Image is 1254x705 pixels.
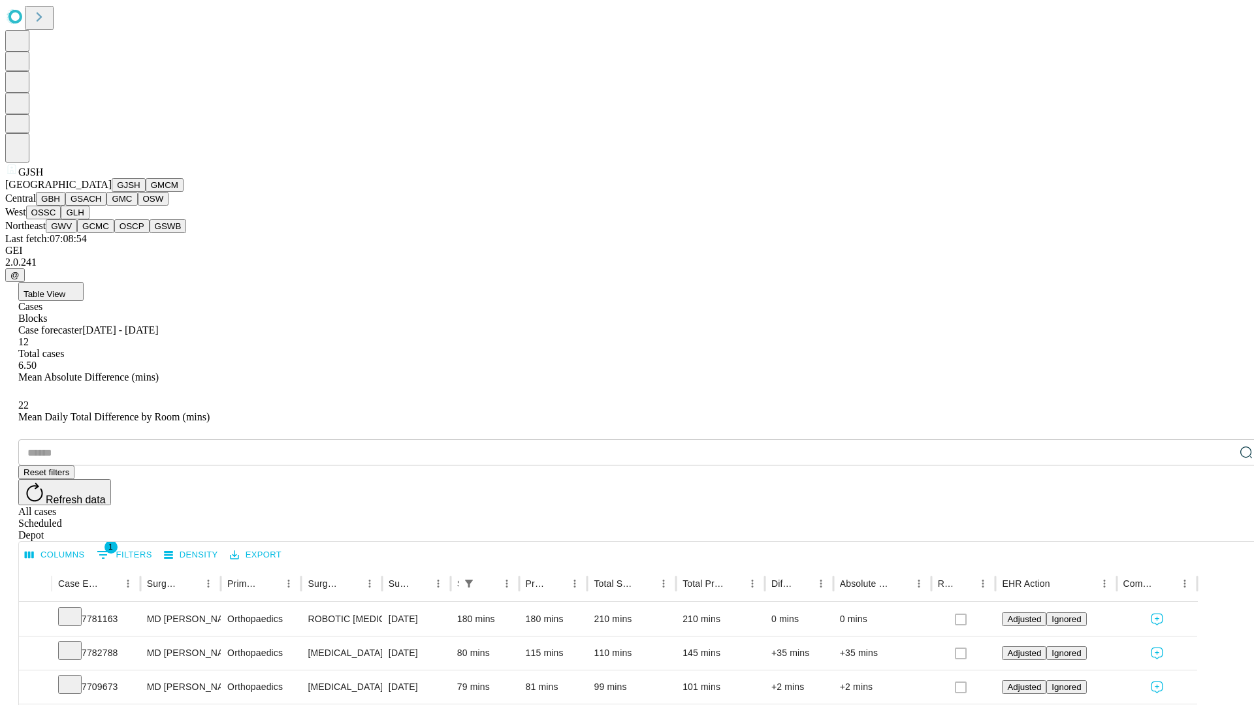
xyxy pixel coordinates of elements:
[1007,648,1041,658] span: Adjusted
[25,642,45,665] button: Expand
[1176,574,1194,593] button: Menu
[58,636,134,670] div: 7782788
[5,206,26,217] span: West
[147,670,214,704] div: MD [PERSON_NAME] [PERSON_NAME] Md
[146,178,184,192] button: GMCM
[840,636,925,670] div: +35 mins
[1002,612,1046,626] button: Adjusted
[342,574,361,593] button: Sort
[36,192,65,206] button: GBH
[114,219,150,233] button: OSCP
[112,178,146,192] button: GJSH
[261,574,280,593] button: Sort
[147,636,214,670] div: MD [PERSON_NAME] [PERSON_NAME] Md
[1157,574,1176,593] button: Sort
[25,676,45,699] button: Expand
[26,206,61,219] button: OSSC
[1002,646,1046,660] button: Adjusted
[1007,614,1041,624] span: Adjusted
[5,193,36,204] span: Central
[65,192,106,206] button: GSACH
[910,574,928,593] button: Menu
[840,578,890,589] div: Absolute Difference
[389,603,444,636] div: [DATE]
[227,670,295,704] div: Orthopaedics
[1002,680,1046,694] button: Adjusted
[460,574,478,593] button: Show filters
[119,574,137,593] button: Menu
[308,636,375,670] div: [MEDICAL_DATA] [MEDICAL_DATA]
[18,360,37,371] span: 6.50
[58,670,134,704] div: 7709673
[1123,578,1156,589] div: Comments
[101,574,119,593] button: Sort
[104,540,118,554] span: 1
[46,219,77,233] button: GWV
[654,574,673,593] button: Menu
[771,670,827,704] div: +2 mins
[58,578,99,589] div: Case Epic Id
[457,670,513,704] div: 79 mins
[138,192,169,206] button: OSW
[18,465,74,479] button: Reset filters
[429,574,447,593] button: Menu
[24,289,65,299] span: Table View
[308,578,340,589] div: Surgery Name
[280,574,298,593] button: Menu
[498,574,516,593] button: Menu
[1052,574,1070,593] button: Sort
[18,479,111,505] button: Refresh data
[1046,646,1086,660] button: Ignored
[725,574,743,593] button: Sort
[479,574,498,593] button: Sort
[1046,680,1086,694] button: Ignored
[594,670,669,704] div: 99 mins
[18,282,84,301] button: Table View
[227,603,295,636] div: Orthopaedics
[361,574,379,593] button: Menu
[526,670,581,704] div: 81 mins
[161,545,221,565] button: Density
[526,578,547,589] div: Predicted In Room Duration
[147,603,214,636] div: MD [PERSON_NAME] [PERSON_NAME] Md
[840,603,925,636] div: 0 mins
[566,574,584,593] button: Menu
[82,324,158,336] span: [DATE] - [DATE]
[1007,682,1041,692] span: Adjusted
[1052,648,1081,658] span: Ignored
[24,467,69,477] span: Reset filters
[18,324,82,336] span: Case forecaster
[892,574,910,593] button: Sort
[227,545,285,565] button: Export
[308,603,375,636] div: ROBOTIC [MEDICAL_DATA] KNEE TOTAL
[5,257,1249,268] div: 2.0.241
[227,578,260,589] div: Primary Service
[389,578,410,589] div: Surgery Date
[683,603,758,636] div: 210 mins
[308,670,375,704] div: [MEDICAL_DATA] WITH [MEDICAL_DATA] REPAIR
[1095,574,1114,593] button: Menu
[594,636,669,670] div: 110 mins
[411,574,429,593] button: Sort
[1052,614,1081,624] span: Ignored
[636,574,654,593] button: Sort
[58,603,134,636] div: 7781163
[5,179,112,190] span: [GEOGRAPHIC_DATA]
[227,636,295,670] div: Orthopaedics
[771,578,792,589] div: Difference
[1046,612,1086,626] button: Ignored
[594,578,635,589] div: Total Scheduled Duration
[10,270,20,280] span: @
[5,233,87,244] span: Last fetch: 07:08:54
[18,371,159,383] span: Mean Absolute Difference (mins)
[61,206,89,219] button: GLH
[794,574,812,593] button: Sort
[147,578,180,589] div: Surgeon Name
[683,578,724,589] div: Total Predicted Duration
[199,574,217,593] button: Menu
[106,192,137,206] button: GMC
[526,636,581,670] div: 115 mins
[18,166,43,178] span: GJSH
[22,545,88,565] button: Select columns
[771,603,827,636] div: 0 mins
